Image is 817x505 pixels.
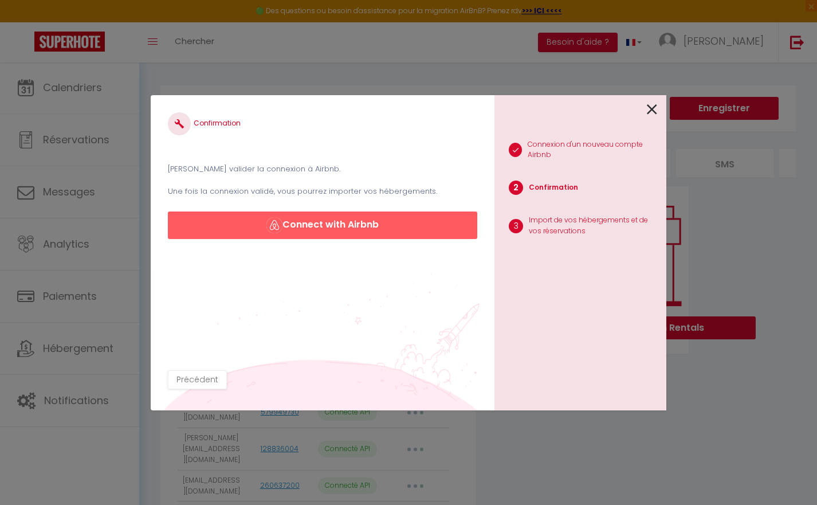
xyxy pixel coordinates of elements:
p: Confirmation [529,182,578,193]
span: 2 [509,181,523,195]
span: 3 [509,219,523,233]
p: [PERSON_NAME] valider la connexion à Airbnb. [168,163,477,175]
button: Connect with Airbnb [168,212,477,239]
button: Précédent [168,370,227,390]
p: Une fois la connexion validé, vous pourrez importer vos hébergements. [168,186,477,197]
h4: Confirmation [168,112,477,135]
p: Import de vos hébergements et de vos réservations [529,215,657,237]
p: Connexion d'un nouveau compte Airbnb [528,139,657,161]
